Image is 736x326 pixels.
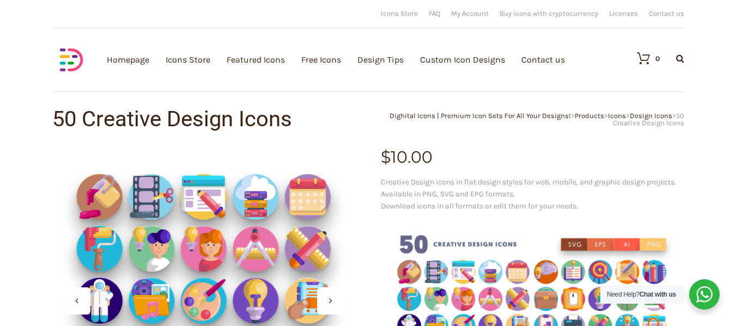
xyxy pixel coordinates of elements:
h1: 50 Creative Design Icons [52,108,368,130]
a: Design Icons [630,112,672,120]
a: Buy icons with cryptocurrency [500,10,598,17]
bdi: 10.00 [381,147,433,167]
a: My Account [451,10,489,17]
div: > > > > [368,112,684,126]
a: 0 [626,52,660,65]
a: FAQ [429,10,440,17]
a: Icons Store [381,10,418,17]
p: Creative Design icons in flat design styles for web, mobile, and graphic design projects. Availab... [381,176,684,212]
a: Dighital Icons | Premium Icon Sets For All Your Designs! [390,112,571,120]
a: Products [575,112,604,120]
span: 50 Creative Design Icons [613,112,684,127]
a: Licenses [609,10,638,17]
a: Contact us [649,10,684,17]
span: Need Help? [607,291,676,298]
span: $ [381,147,391,167]
strong: Chat with us [640,291,676,298]
div: 0 [655,55,660,62]
a: Icons [608,112,626,120]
